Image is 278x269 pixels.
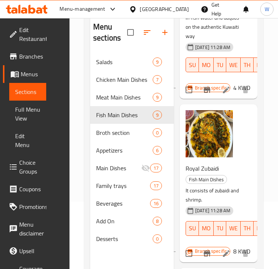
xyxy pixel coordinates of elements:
[19,220,44,238] span: Menu disclaimer
[244,60,251,70] span: TH
[222,85,231,94] a: Edit menu item
[237,245,254,262] button: delete
[181,82,197,98] span: Select to update
[156,24,174,41] button: Add section
[3,21,54,48] a: Edit Restaurant
[9,83,47,101] a: Sections
[192,44,233,51] span: [DATE] 11:28 AM
[141,164,150,172] svg: Inactive section
[186,175,227,184] div: Fish Main Dishes
[93,21,127,43] h2: Menu sections
[15,132,41,149] span: Edit Menu
[254,221,266,236] button: FR
[186,175,227,184] span: Fish Main Dishes
[199,221,214,236] button: MO
[9,127,47,154] a: Edit Menu
[153,57,162,66] div: items
[90,106,174,124] div: Fish Main Dishes9
[241,221,254,236] button: TH
[96,164,141,172] span: Main Dishes
[96,199,150,208] span: Beverages
[265,5,269,13] span: W
[140,5,189,13] div: [GEOGRAPHIC_DATA]
[153,217,162,226] div: items
[60,5,105,14] div: Menu-management
[3,242,47,260] a: Upsell
[96,234,153,243] div: Desserts
[229,60,238,70] span: WE
[19,25,48,43] span: Edit Restaurant
[153,128,162,137] div: items
[186,57,199,72] button: SU
[186,186,245,205] p: It consists of zubaidi and shrimp.
[90,212,174,230] div: Add On8
[153,147,162,154] span: 6
[202,60,211,70] span: MO
[90,71,174,88] div: Chicken Main Dishes7
[150,182,162,189] span: 17
[96,111,153,119] span: Fish Main Dishes
[150,181,162,190] div: items
[3,216,50,242] a: Menu disclaimer
[90,195,174,212] div: Beverages16
[199,57,214,72] button: MO
[19,52,43,61] span: Branches
[96,93,153,102] span: Meat Main Dishes
[90,50,174,251] nav: Menu sections
[19,158,41,176] span: Choice Groups
[19,202,48,211] span: Promotions
[96,217,153,226] span: Add On
[186,221,199,236] button: SU
[217,60,223,70] span: TU
[3,198,54,216] a: Promotions
[257,223,263,234] span: FR
[153,75,162,84] div: items
[3,48,49,65] a: Branches
[90,159,174,177] div: Main Dishes17
[96,181,150,190] span: Family trays
[96,75,153,84] span: Chicken Main Dishes
[237,81,254,99] button: delete
[90,177,174,195] div: Family trays17
[189,60,196,70] span: SU
[90,88,174,106] div: Meat Main Dishes9
[153,112,162,119] span: 9
[150,199,162,208] div: items
[9,101,47,127] a: Full Menu View
[153,235,162,242] span: 0
[186,110,233,157] img: Royal Zubaidi
[150,165,162,172] span: 17
[217,223,223,234] span: TU
[153,76,162,83] span: 7
[90,142,174,159] div: Appetizers6
[186,163,219,174] span: Royal Zubaidi
[3,65,47,83] a: Menus
[153,93,162,102] div: items
[198,81,216,99] button: Branch-specific-item
[214,221,226,236] button: TU
[90,230,174,248] div: Desserts0
[153,146,162,155] div: items
[21,70,41,78] span: Menus
[254,57,266,72] button: FR
[153,59,162,66] span: 9
[226,57,241,72] button: WE
[189,223,196,234] span: SU
[229,223,238,234] span: WE
[19,185,41,193] span: Coupons
[192,207,233,214] span: [DATE] 11:28 AM
[241,57,254,72] button: TH
[186,4,245,41] p: Sea bass with rice cooked in fish water and daqoos on the authentic Kuwaiti way
[181,246,197,261] span: Select to update
[3,154,47,180] a: Choice Groups
[96,128,153,137] span: Broth section
[244,223,251,234] span: TH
